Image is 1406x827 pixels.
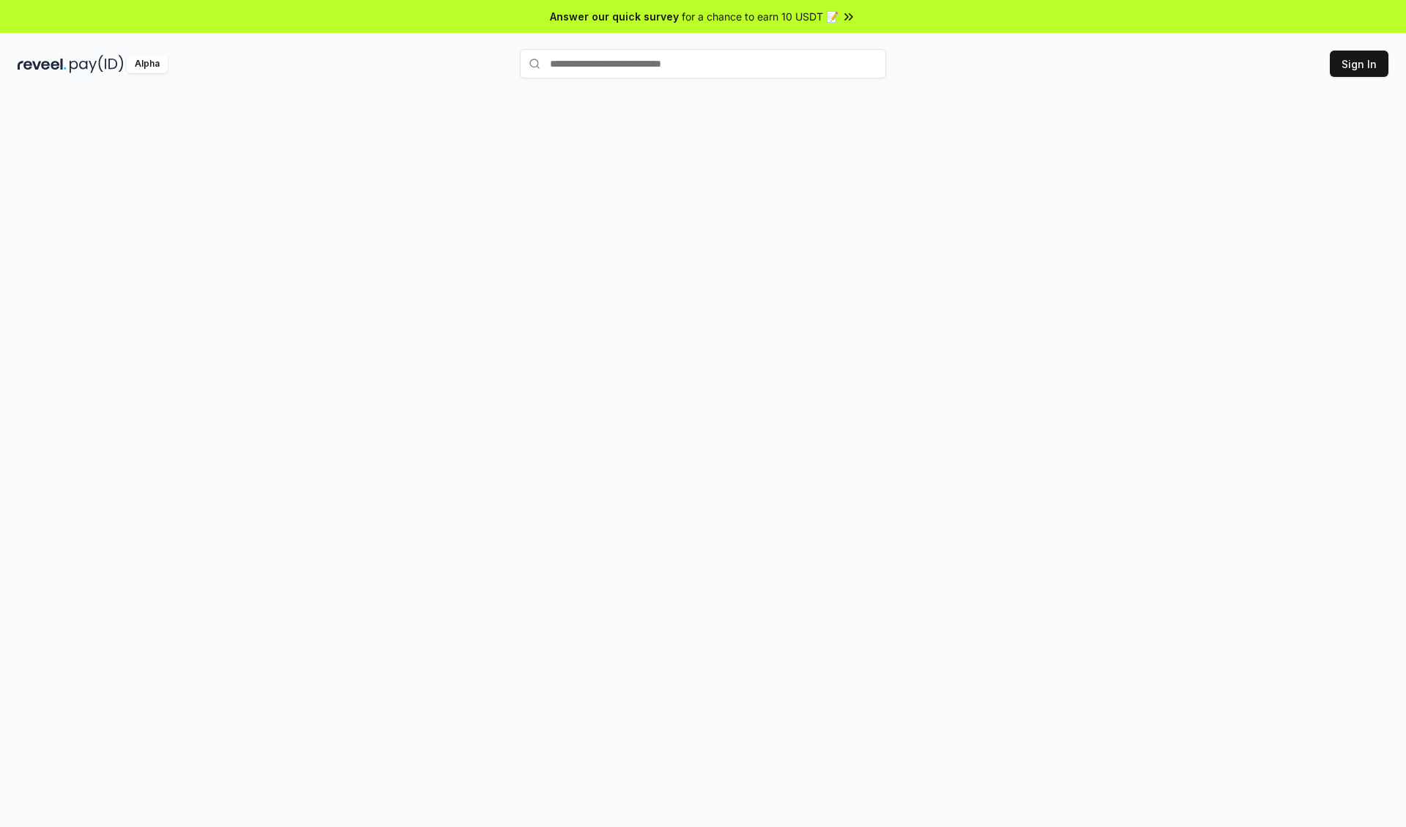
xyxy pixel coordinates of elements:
span: for a chance to earn 10 USDT 📝 [682,9,838,24]
img: reveel_dark [18,55,67,73]
div: Alpha [127,55,168,73]
span: Answer our quick survey [550,9,679,24]
button: Sign In [1330,51,1388,77]
img: pay_id [70,55,124,73]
